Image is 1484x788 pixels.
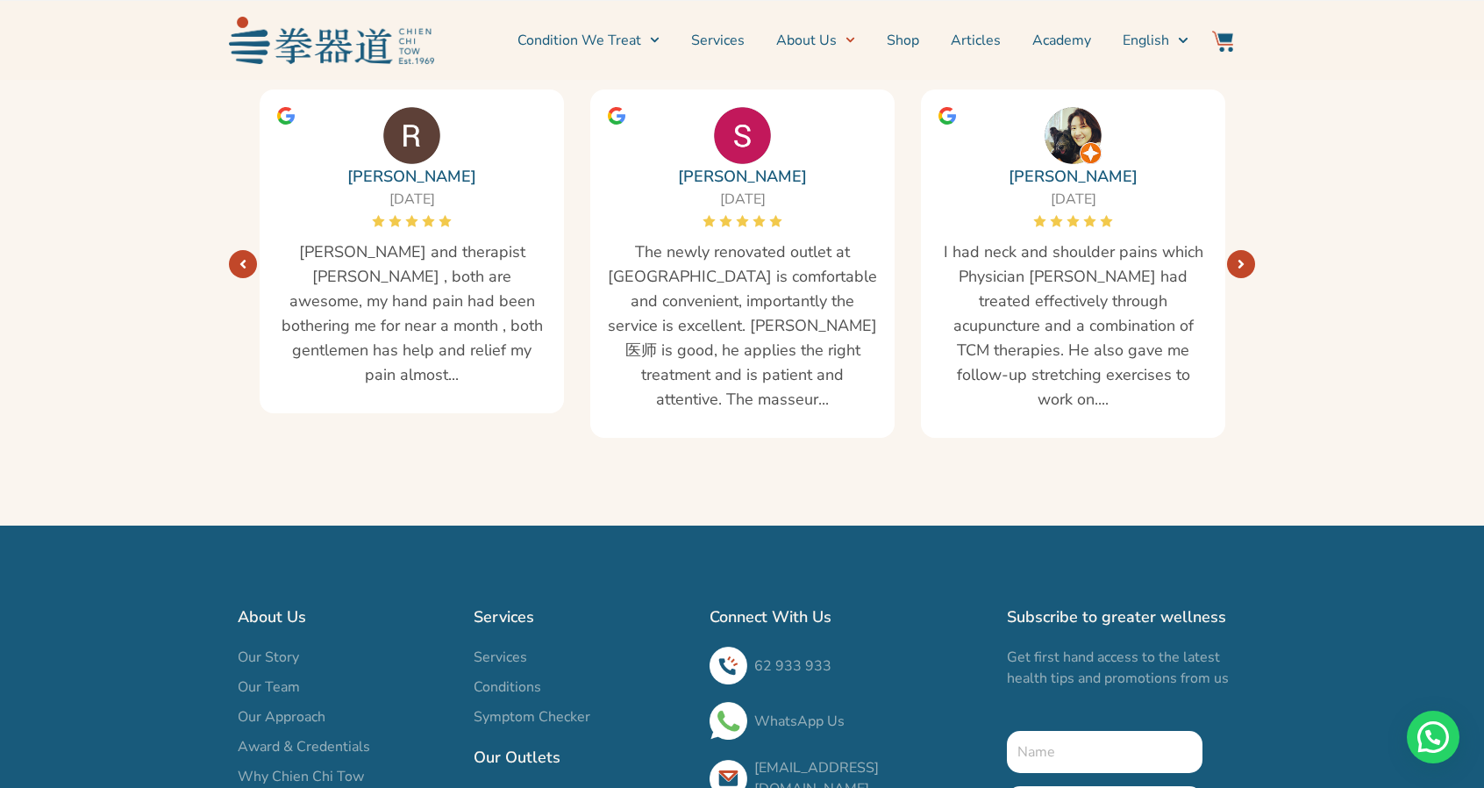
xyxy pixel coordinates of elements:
p: Get first hand access to the latest health tips and promotions from us [1007,647,1246,689]
span: [DATE] [1051,190,1096,209]
span: Services [474,647,527,668]
span: [DATE] [720,190,766,209]
a: [PERSON_NAME] [347,164,476,189]
img: Li-Ling Sitoh [1045,107,1102,164]
span: Symptom Checker [474,706,590,727]
a: Award & Credentials [238,736,456,757]
span: Why Chien Chi Tow [238,766,364,787]
input: Name [1007,731,1202,773]
a: Our Team [238,677,456,698]
span: Award & Credentials [238,736,370,757]
span: The newly renovated outlet at [GEOGRAPHIC_DATA] is comfortable and convenient, importantly the se... [608,240,877,412]
span: Conditions [474,677,541,698]
a: Articles [951,18,1001,62]
a: Shop [887,18,919,62]
h2: Services [474,605,692,629]
img: Roy Chan [383,107,440,164]
a: [PERSON_NAME] [1009,164,1138,189]
a: Services [474,647,692,668]
span: Our Approach [238,706,325,727]
a: Services [691,18,745,62]
a: Next [1227,250,1255,278]
a: Our Approach [238,706,456,727]
a: Next [229,250,257,278]
h2: About Us [238,605,456,629]
span: [PERSON_NAME] and therapist [PERSON_NAME] , both are awesome, my hand pain had been bothering me ... [277,240,546,387]
a: 62 933 933 [754,656,831,676]
nav: Menu [443,18,1188,62]
span: [DATE] [389,190,435,209]
a: Academy [1032,18,1091,62]
a: About Us [776,18,855,62]
span: English [1123,30,1169,51]
a: [PERSON_NAME] [678,164,807,189]
a: Symptom Checker [474,706,692,727]
span: I had neck and shoulder pains which Physician [PERSON_NAME] had treated effectively through acupu... [938,240,1208,412]
h2: Our Outlets [474,745,692,770]
img: Website Icon-03 [1212,31,1233,52]
img: Sharon Lim [714,107,771,164]
a: Our Story [238,647,456,668]
a: Condition We Treat [517,18,660,62]
h2: Subscribe to greater wellness [1007,605,1246,629]
h2: Connect With Us [710,605,989,629]
a: Why Chien Chi Tow [238,766,456,787]
a: WhatsApp Us [754,712,845,731]
a: Conditions [474,677,692,698]
span: Our Team [238,677,300,698]
a: English [1123,18,1188,62]
span: Our Story [238,647,299,668]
